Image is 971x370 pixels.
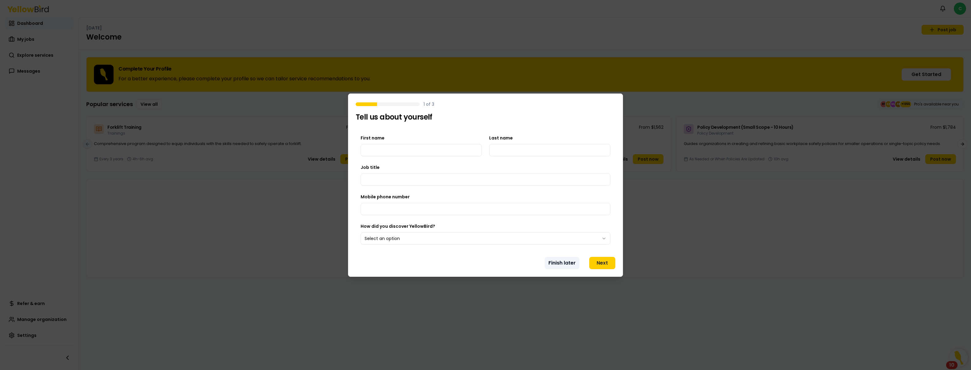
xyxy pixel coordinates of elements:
[361,164,380,170] label: Job title
[361,223,435,229] label: How did you discover YellowBird?
[489,135,513,141] label: Last name
[361,135,385,141] label: First name
[545,257,579,269] button: Finish later
[361,194,410,200] label: Mobile phone number
[424,101,434,107] p: 1 of 3
[356,112,615,122] h2: Tell us about yourself
[589,257,615,269] button: Next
